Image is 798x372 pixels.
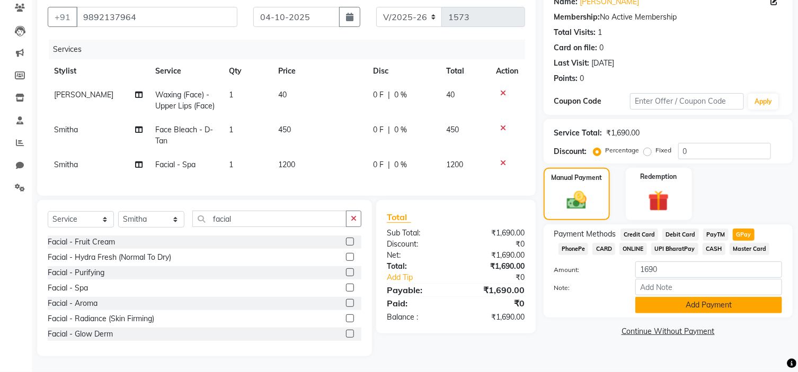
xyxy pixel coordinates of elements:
[278,160,295,169] span: 1200
[155,90,215,111] span: Waxing (Face) - Upper Lips (Face)
[379,284,456,296] div: Payable:
[456,312,533,323] div: ₹1,690.00
[748,94,778,110] button: Apply
[554,58,590,69] div: Last Visit:
[554,12,782,23] div: No Active Membership
[374,89,384,101] span: 0 F
[379,228,456,239] div: Sub Total:
[48,329,113,340] div: Facial - Glow Derm
[490,59,525,83] th: Action
[54,90,113,99] span: [PERSON_NAME]
[554,146,587,157] div: Discount:
[554,27,596,38] div: Total Visits:
[387,212,411,223] span: Total
[592,243,615,255] span: CARD
[48,237,115,248] div: Facial - Fruit Cream
[367,59,440,83] th: Disc
[620,229,659,241] span: Credit Card
[546,326,791,337] a: Continue Without Payment
[149,59,223,83] th: Service
[374,124,384,135] span: 0 F
[546,283,627,293] label: Note:
[469,272,533,283] div: ₹0
[440,59,490,83] th: Total
[388,89,391,101] span: |
[592,58,615,69] div: [DATE]
[561,189,593,212] img: _cash.svg
[379,261,456,272] div: Total:
[607,128,640,139] div: ₹1,690.00
[456,284,533,296] div: ₹1,690.00
[379,239,456,250] div: Discount:
[48,59,149,83] th: Stylist
[554,229,616,240] span: Payment Methods
[379,250,456,261] div: Net:
[600,42,604,53] div: 0
[229,160,233,169] span: 1
[48,267,104,278] div: Facial - Purifying
[546,265,627,275] label: Amount:
[223,59,272,83] th: Qty
[598,27,602,38] div: 1
[635,297,782,313] button: Add Payment
[54,125,78,134] span: Smitha
[48,283,88,294] div: Facial - Spa
[703,243,725,255] span: CASH
[155,125,213,146] span: Face Bleach - D-Tan
[155,160,196,169] span: Facial - Spa
[635,279,782,295] input: Add Note
[554,96,630,107] div: Coupon Code
[395,159,407,170] span: 0 %
[388,159,391,170] span: |
[229,125,233,134] span: 1
[703,229,729,241] span: PayTM
[554,128,602,139] div: Service Total:
[551,173,602,183] label: Manual Payment
[48,7,77,27] button: +91
[456,239,533,250] div: ₹0
[395,89,407,101] span: 0 %
[374,159,384,170] span: 0 F
[48,298,97,309] div: Facial - Aroma
[619,243,647,255] span: ONLINE
[379,312,456,323] div: Balance :
[49,40,533,59] div: Services
[456,250,533,261] div: ₹1,690.00
[456,297,533,310] div: ₹0
[192,211,347,227] input: Search or Scan
[606,146,640,155] label: Percentage
[635,261,782,278] input: Amount
[456,261,533,272] div: ₹1,690.00
[456,228,533,239] div: ₹1,690.00
[48,252,171,263] div: Facial - Hydra Fresh (Normal To Dry)
[54,160,78,169] span: Smitha
[229,90,233,99] span: 1
[48,313,154,324] div: Facial - Radiance (Skin Firming)
[379,297,456,310] div: Paid:
[554,73,578,84] div: Points:
[580,73,584,84] div: 0
[388,124,391,135] span: |
[630,93,744,110] input: Enter Offer / Coupon Code
[733,229,755,241] span: GPay
[656,146,672,155] label: Fixed
[395,124,407,135] span: 0 %
[379,272,468,283] a: Add Tip
[554,12,600,23] div: Membership:
[641,172,677,182] label: Redemption
[558,243,589,255] span: PhonePe
[447,160,464,169] span: 1200
[76,7,237,27] input: Search by Name/Mobile/Email/Code
[447,90,455,99] span: 40
[651,243,698,255] span: UPI BharatPay
[447,125,459,134] span: 450
[730,243,770,255] span: Master Card
[272,59,367,83] th: Price
[278,90,287,99] span: 40
[642,188,676,214] img: _gift.svg
[554,42,598,53] div: Card on file:
[662,229,699,241] span: Debit Card
[278,125,291,134] span: 450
